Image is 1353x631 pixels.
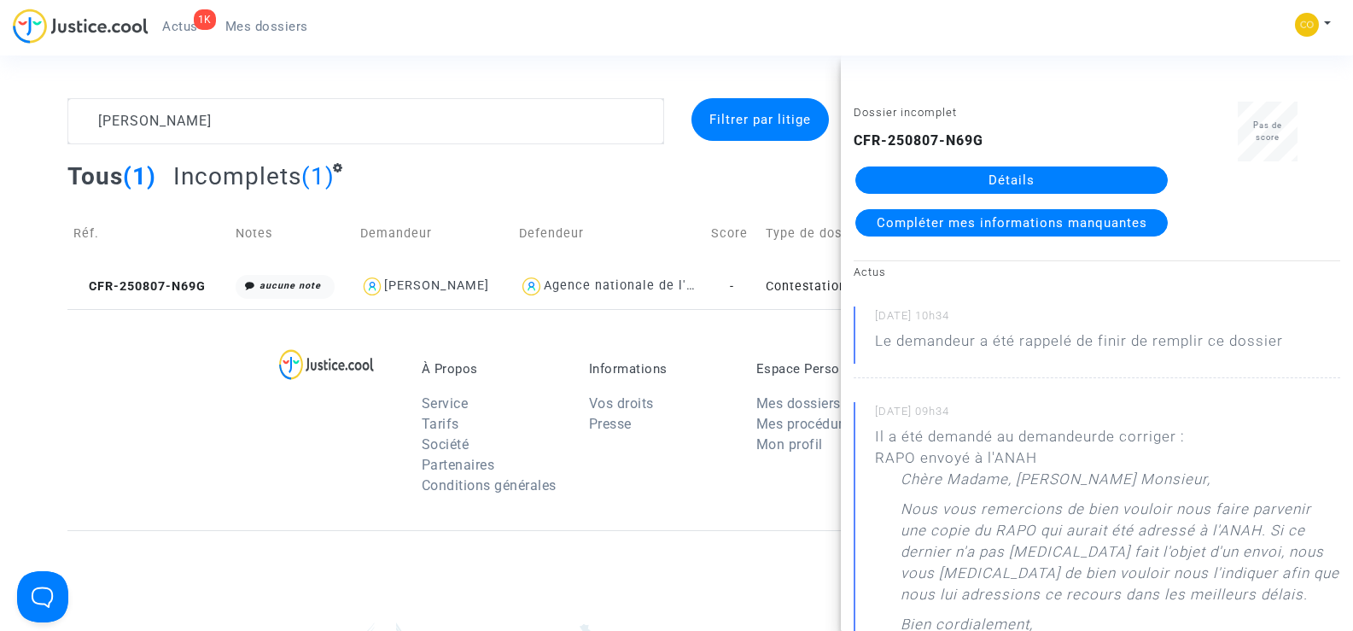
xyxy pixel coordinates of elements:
p: À Propos [422,361,563,377]
span: Incomplets [173,162,301,190]
a: Mon profil [756,436,823,453]
p: Informations [589,361,731,377]
span: (1) [301,162,335,190]
iframe: Help Scout Beacon - Open [17,571,68,622]
td: Demandeur [354,203,513,264]
td: Type de dossier [760,203,952,264]
small: Actus [854,266,886,278]
small: [DATE] 10h34 [875,308,1340,330]
div: [PERSON_NAME] [384,278,489,293]
img: jc-logo.svg [13,9,149,44]
span: Tous [67,162,123,190]
td: Contestation du retrait de [PERSON_NAME] par l'ANAH (mandataire) [760,264,952,309]
img: icon-user.svg [519,274,544,299]
a: Tarifs [422,416,459,432]
p: Espace Personnel [756,361,898,377]
a: Société [422,436,469,453]
td: Notes [230,203,354,264]
span: Actus [162,19,198,34]
p: Chère Madame, [PERSON_NAME] Monsieur, [901,469,1210,499]
img: 84a266a8493598cb3cce1313e02c3431 [1295,13,1319,37]
div: 1K [194,9,216,30]
td: Defendeur [513,203,705,264]
span: Pas de score [1253,120,1282,142]
span: Compléter mes informations manquantes [877,215,1147,231]
a: Vos droits [589,395,654,412]
small: Dossier incomplet [854,106,957,119]
td: Réf. [67,203,230,264]
a: Mes dossiers [212,14,322,39]
b: CFR-250807-N69G [854,132,983,149]
small: [DATE] 09h34 [875,404,1340,426]
a: Service [422,395,469,412]
a: Presse [589,416,632,432]
a: 1KActus [149,14,212,39]
a: Mes dossiers [756,395,841,412]
div: Agence nationale de l'habitat [544,278,732,293]
img: logo-lg.svg [279,349,374,380]
span: de corriger : [1098,428,1185,445]
a: Mes procédures [756,416,858,432]
p: Nous vous remercions de bien vouloir nous faire parvenir une copie du RAPO qui aurait été adressé... [901,499,1340,614]
img: icon-user.svg [360,274,385,299]
a: Conditions générales [422,477,557,494]
i: aucune note [260,280,321,291]
span: Mes dossiers [225,19,308,34]
span: - [730,279,734,294]
a: Partenaires [422,457,495,473]
a: Détails [855,167,1168,194]
td: Score [705,203,760,264]
span: (1) [123,162,156,190]
span: Filtrer par litige [709,112,811,127]
li: RAPO envoyé à l'ANAH [875,447,1340,469]
span: CFR-250807-N69G [73,279,206,294]
p: Le demandeur a été rappelé de finir de remplir ce dossier [875,330,1283,360]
